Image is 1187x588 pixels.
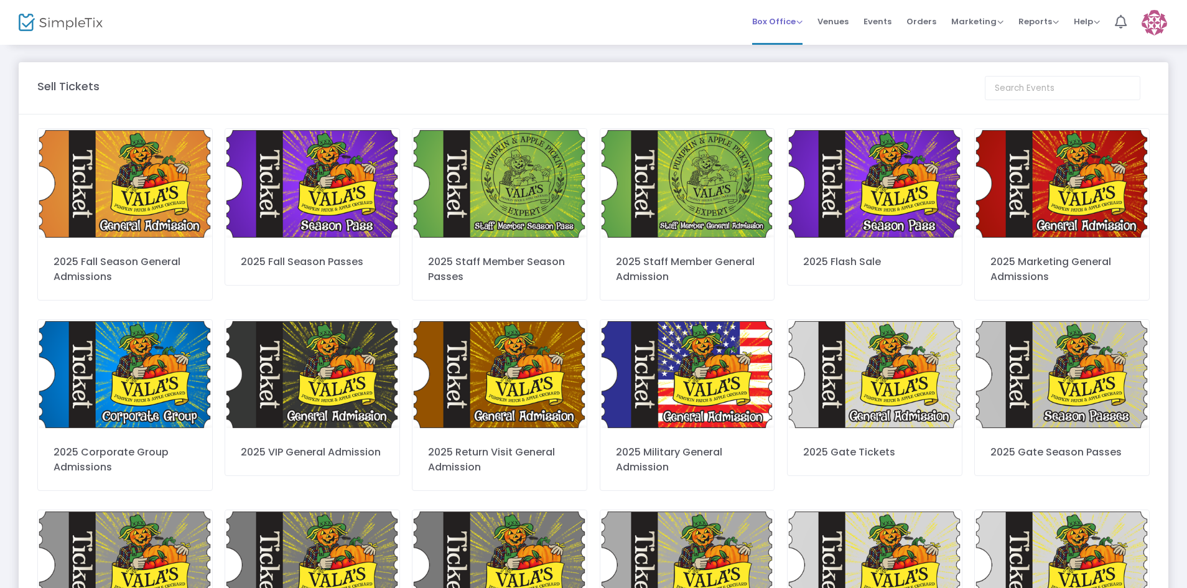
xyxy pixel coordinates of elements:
div: 2025 Fall Season General Admissions [54,254,197,284]
span: Orders [906,6,936,37]
span: Events [863,6,891,37]
div: 2025 Staff Member General Admission [616,254,759,284]
span: Marketing [951,16,1003,27]
div: 2025 Marketing General Admissions [990,254,1133,284]
span: Reports [1018,16,1059,27]
img: 7VIPGeneralAdmissionTHUMBNAIL.png [225,320,399,430]
div: 2025 Gate Tickets [803,445,946,460]
span: Box Office [752,16,803,27]
div: 2025 Gate Season Passes [990,445,1133,460]
div: 2025 Flash Sale [803,254,946,269]
span: Help [1074,16,1100,27]
img: 1GeneralAdmissionTHUMBNAIL.png [38,129,212,239]
img: 3STAFFMEMBERGeneralAdmissionTHUMBNAIL.png [600,129,775,239]
img: 8ReturnVisitGeneralAdmissionTHUMBNAIL.png [412,320,587,430]
input: Search Events [985,76,1140,100]
img: MilitaryTicketGeneralAdmissionTHUMBNAIL.png [600,320,775,430]
div: 2025 Staff Member Season Passes [428,254,571,284]
div: 2025 Fall Season Passes [241,254,384,269]
div: 2025 Return Visit General Admission [428,445,571,475]
img: 2SeasonPassTHUMBNAIL.png [225,129,399,239]
img: 6388655334518061945MarketingGeneralAdmissionTHUMBNAIL.png [975,129,1149,239]
img: 4STAFFMEMBERSeasonPassTHUMBNAIL.png [412,129,587,239]
img: 6388655235283406612SeasonPassTHUMBNAIL.png [788,129,962,239]
img: 1GeneralAdmission.png [788,320,962,430]
img: 6388700270223953666CorporateGroupTHUMBNAIL.png [38,320,212,430]
div: 2025 Military General Admission [616,445,759,475]
m-panel-title: Sell Tickets [37,78,100,95]
span: Venues [817,6,849,37]
div: 2025 VIP General Admission [241,445,384,460]
img: 2SeasonPasses.png [975,320,1149,430]
div: 2025 Corporate Group Admissions [54,445,197,475]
